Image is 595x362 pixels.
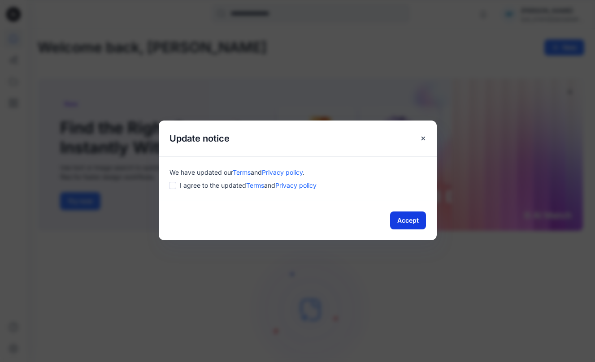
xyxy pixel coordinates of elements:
[251,168,262,176] span: and
[275,181,317,189] a: Privacy policy
[390,211,426,229] button: Accept
[262,168,303,176] a: Privacy policy
[169,168,426,177] div: We have updated our .
[180,181,317,190] span: I agree to the updated
[415,130,431,147] button: Close
[264,181,275,189] span: and
[159,121,240,156] h5: Update notice
[246,181,264,189] a: Terms
[233,168,251,176] a: Terms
